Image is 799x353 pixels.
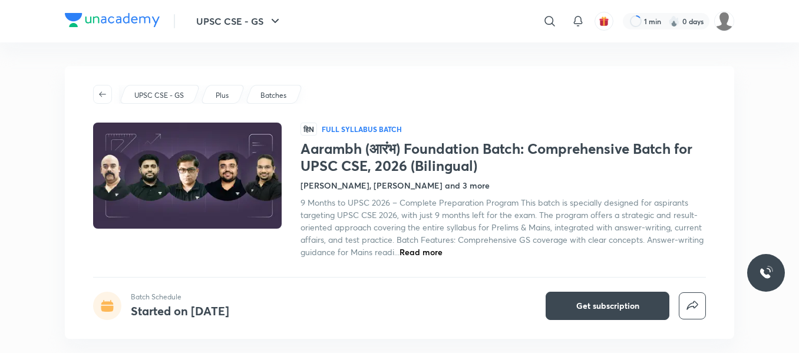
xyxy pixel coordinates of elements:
img: ttu [759,266,773,280]
img: Company Logo [65,13,160,27]
a: Batches [259,90,289,101]
h1: Aarambh (आरंभ) Foundation Batch: Comprehensive Batch for UPSC CSE, 2026 (Bilingual) [301,140,706,174]
a: Plus [214,90,231,101]
p: Batches [260,90,286,101]
h4: Started on [DATE] [131,303,229,319]
span: हिN [301,123,317,136]
p: UPSC CSE - GS [134,90,184,101]
img: streak [668,15,680,27]
h4: [PERSON_NAME], [PERSON_NAME] and 3 more [301,179,490,192]
span: 9 Months to UPSC 2026 – Complete Preparation Program This batch is specially designed for aspiran... [301,197,704,258]
img: Yuvraj M [714,11,734,31]
span: Get subscription [576,300,639,312]
p: Plus [216,90,229,101]
img: Thumbnail [91,121,283,230]
button: Get subscription [546,292,669,320]
span: Read more [399,246,443,258]
a: Company Logo [65,13,160,30]
button: avatar [595,12,613,31]
button: UPSC CSE - GS [189,9,289,33]
a: UPSC CSE - GS [133,90,186,101]
p: Batch Schedule [131,292,229,302]
p: Full Syllabus Batch [322,124,402,134]
img: avatar [599,16,609,27]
